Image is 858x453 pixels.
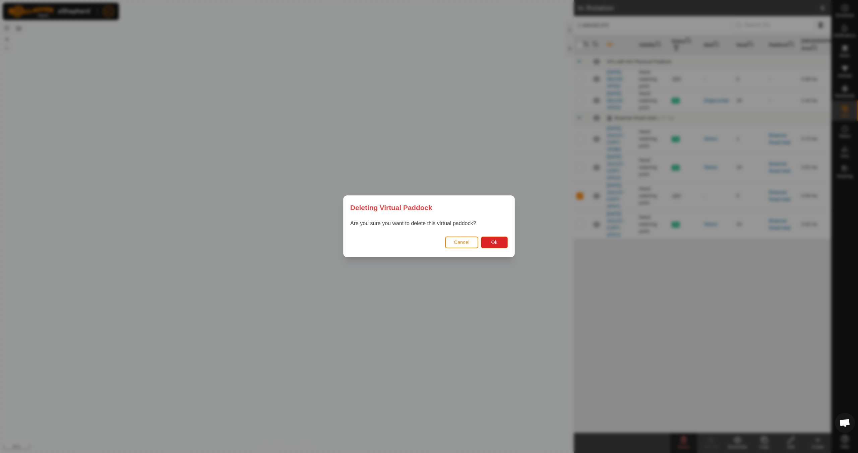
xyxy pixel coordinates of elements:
[350,202,432,213] span: Deleting Virtual Paddock
[350,220,508,228] p: Are you sure you want to delete this virtual paddock?
[491,240,498,245] span: Ok
[835,413,855,433] div: Open chat
[454,240,470,245] span: Cancel
[481,237,508,248] button: Ok
[445,237,478,248] button: Cancel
